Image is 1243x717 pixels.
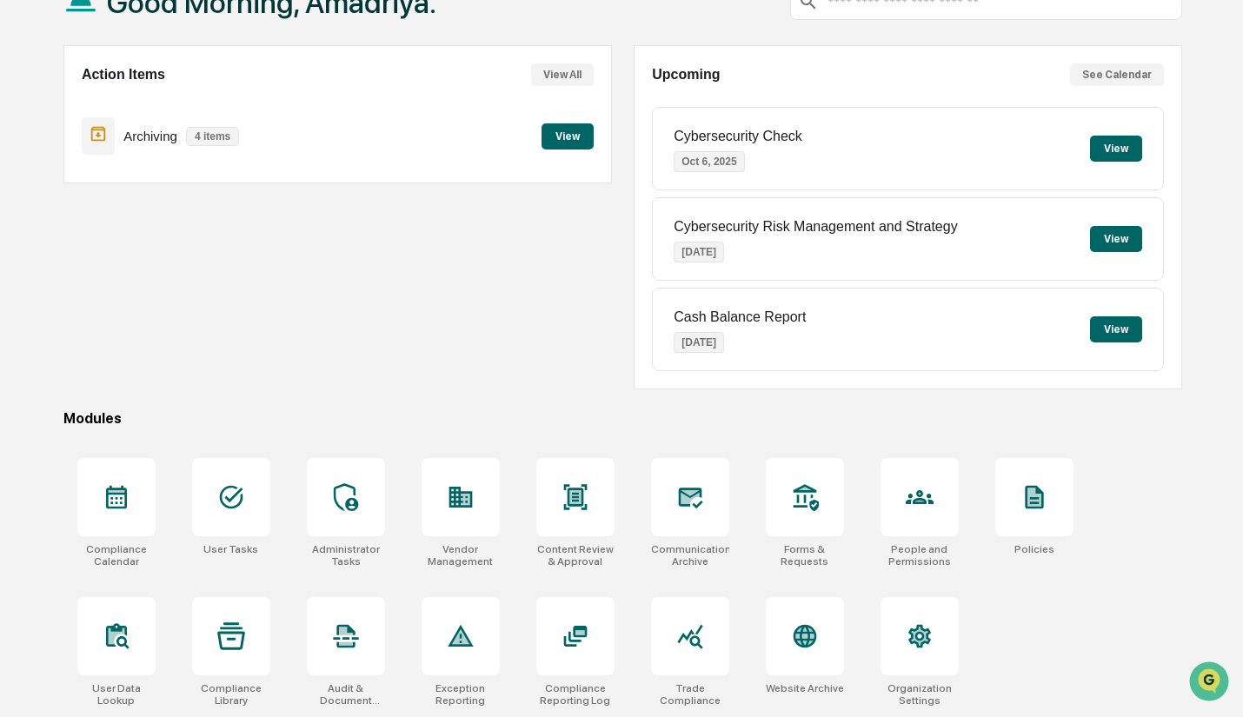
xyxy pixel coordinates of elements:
[10,212,119,243] a: 🖐️Preclearance
[1090,316,1142,342] button: View
[674,151,744,172] p: Oct 6, 2025
[203,543,258,555] div: User Tasks
[77,543,156,568] div: Compliance Calendar
[126,221,140,235] div: 🗄️
[674,332,724,353] p: [DATE]
[536,543,615,568] div: Content Review & Approval
[542,123,594,149] button: View
[192,682,270,707] div: Compliance Library
[674,242,724,262] p: [DATE]
[307,543,385,568] div: Administrator Tasks
[1070,63,1164,86] button: See Calendar
[119,212,223,243] a: 🗄️Attestations
[17,254,31,268] div: 🔎
[531,63,594,86] button: View All
[77,682,156,707] div: User Data Lookup
[674,129,802,144] p: Cybersecurity Check
[143,219,216,236] span: Attestations
[674,309,806,325] p: Cash Balance Report
[766,543,844,568] div: Forms & Requests
[536,682,615,707] div: Compliance Reporting Log
[17,37,316,64] p: How can we help?
[422,682,500,707] div: Exception Reporting
[1014,543,1054,555] div: Policies
[1187,660,1234,707] iframe: Open customer support
[881,543,959,568] div: People and Permissions
[186,127,239,146] p: 4 items
[123,129,177,143] p: Archiving
[881,682,959,707] div: Organization Settings
[1090,136,1142,162] button: View
[173,295,210,308] span: Pylon
[542,127,594,143] a: View
[59,133,285,150] div: Start new chat
[307,682,385,707] div: Audit & Document Logs
[35,252,110,269] span: Data Lookup
[422,543,500,568] div: Vendor Management
[1090,226,1142,252] button: View
[651,543,729,568] div: Communications Archive
[59,150,220,164] div: We're available if you need us!
[296,138,316,159] button: Start new chat
[17,133,49,164] img: 1746055101610-c473b297-6a78-478c-a979-82029cc54cd1
[82,67,165,83] h2: Action Items
[674,219,957,235] p: Cybersecurity Risk Management and Strategy
[35,219,112,236] span: Preclearance
[10,245,116,276] a: 🔎Data Lookup
[652,67,720,83] h2: Upcoming
[651,682,729,707] div: Trade Compliance
[123,294,210,308] a: Powered byPylon
[766,682,844,694] div: Website Archive
[17,221,31,235] div: 🖐️
[63,410,1182,427] div: Modules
